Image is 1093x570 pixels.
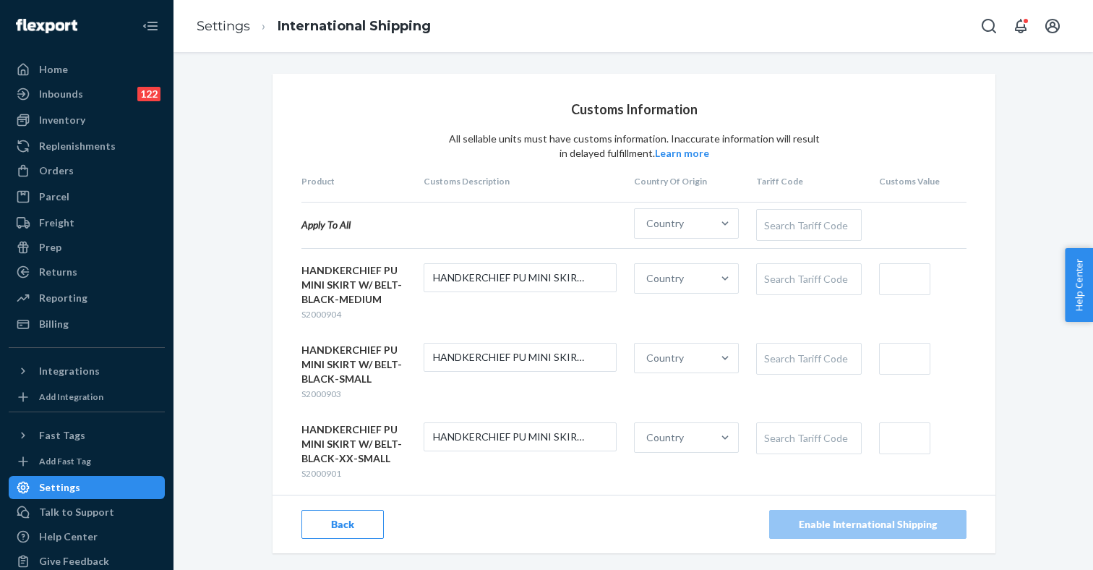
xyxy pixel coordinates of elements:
[301,218,406,232] div: Apply To All
[301,468,341,479] span: S2000901
[9,501,165,524] button: Talk to Support
[9,185,165,208] a: Parcel
[646,351,684,365] div: Country
[39,113,85,127] div: Inventory
[39,554,109,569] div: Give Feedback
[9,58,165,81] a: Home
[39,240,61,255] div: Prep
[136,12,165,41] button: Close Navigation
[757,210,860,240] div: Search Tariff Code
[9,82,165,106] a: Inbounds122
[974,12,1003,41] button: Open Search Box
[197,18,250,34] a: Settings
[999,527,1079,563] iframe: Opens a widget where you can chat to one of our agents
[301,422,406,466] div: HANDKERCHIEF PU MINI SKIRT W/ BELT-BLACK-XX-SMALL
[16,19,77,33] img: Flexport logo
[137,87,160,101] div: 122
[9,525,165,548] a: Help Center
[39,139,116,153] div: Replenishments
[301,175,406,187] div: Product
[39,163,74,178] div: Orders
[301,388,341,399] span: S2000903
[39,291,87,305] div: Reporting
[646,430,684,445] div: Country
[301,309,341,320] span: S2000904
[39,190,69,204] div: Parcel
[879,175,966,187] div: Customs Value
[278,18,431,34] a: International Shipping
[39,529,98,544] div: Help Center
[634,175,739,187] div: Country Of Origin
[1038,12,1067,41] button: Open account menu
[646,271,684,286] div: Country
[756,175,861,187] div: Tariff Code
[9,159,165,182] a: Orders
[39,317,69,331] div: Billing
[9,260,165,284] a: Returns
[9,236,165,259] a: Prep
[301,510,384,539] button: Back
[646,216,684,231] div: Country
[9,211,165,234] a: Freight
[39,265,77,279] div: Returns
[9,312,165,336] a: Billing
[757,423,860,454] div: Search Tariff Code
[39,62,68,77] div: Home
[301,343,406,386] div: HANDKERCHIEF PU MINI SKIRT W/ BELT-BLACK-SMALL
[446,132,822,161] p: All sellable units must have customs information. Inaccurate information will result in delayed f...
[39,364,100,378] div: Integrations
[1006,12,1035,41] button: Open notifications
[39,480,80,495] div: Settings
[769,510,966,539] button: Enable International Shipping
[9,476,165,499] a: Settings
[1065,248,1093,322] button: Help Center
[9,109,165,132] a: Inventory
[39,505,114,519] div: Talk to Support
[39,216,74,230] div: Freight
[424,175,617,187] div: Customs Description
[655,146,709,161] button: Learn more
[39,87,83,101] div: Inbounds
[9,388,165,406] a: Add Integration
[301,263,406,307] div: HANDKERCHIEF PU MINI SKIRT W/ BELT-BLACK-MEDIUM
[799,517,937,532] div: Enable International Shipping
[39,428,85,443] div: Fast Tags
[9,286,165,310] a: Reporting
[9,135,165,158] a: Replenishments
[9,453,165,470] a: Add Fast Tag
[9,424,165,447] button: Fast Tags
[185,5,442,48] ol: breadcrumbs
[571,103,698,117] h4: Customs Information
[757,264,860,294] div: Search Tariff Code
[9,360,165,383] button: Integrations
[39,455,91,467] div: Add Fast Tag
[757,344,860,374] div: Search Tariff Code
[39,391,103,403] div: Add Integration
